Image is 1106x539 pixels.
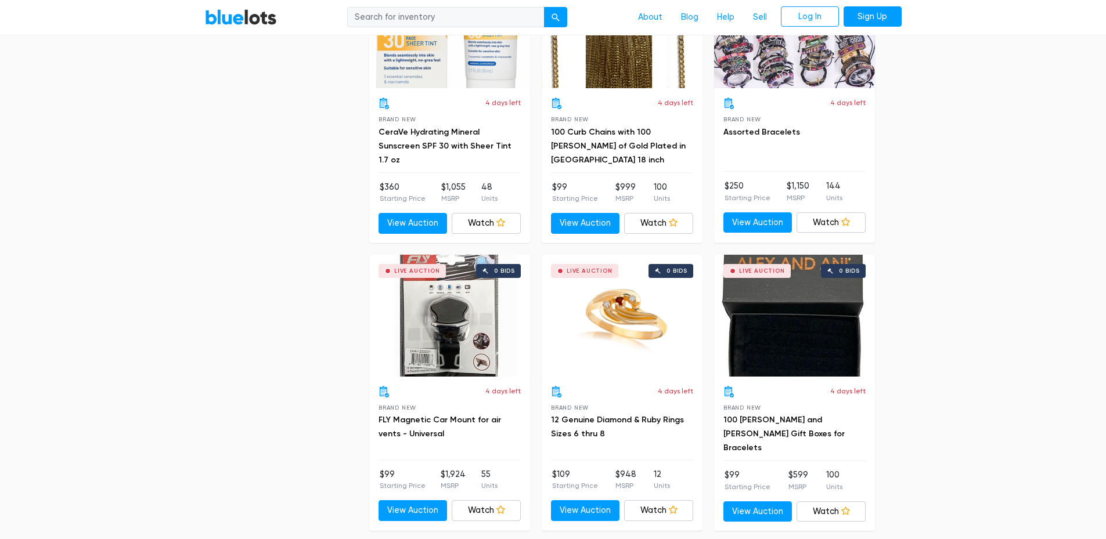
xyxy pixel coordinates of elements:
p: MSRP [615,480,636,491]
a: Live Auction 0 bids [714,255,875,377]
a: CeraVe Hydrating Mineral Sunscreen SPF 30 with Sheer Tint 1.7 oz [379,127,511,165]
p: MSRP [441,480,466,491]
li: $1,055 [441,181,466,204]
li: 100 [654,181,670,204]
li: 55 [481,468,498,491]
p: Units [481,480,498,491]
p: Units [826,193,842,203]
p: 4 days left [830,97,866,108]
div: 0 bids [667,268,687,274]
span: Brand New [551,116,589,122]
a: View Auction [723,501,792,522]
p: Starting Price [552,480,598,491]
p: Starting Price [725,193,770,203]
a: Help [708,6,744,28]
a: Live Auction 0 bids [369,255,530,377]
li: $360 [380,181,426,204]
span: Brand New [551,404,589,411]
span: Brand New [723,116,761,122]
p: Units [826,482,842,492]
a: Blog [672,6,708,28]
a: Watch [624,500,693,521]
a: 100 [PERSON_NAME] and [PERSON_NAME] Gift Boxes for Bracelets [723,415,845,453]
li: $999 [615,181,636,204]
div: 0 bids [839,268,860,274]
div: 0 bids [494,268,515,274]
a: Watch [797,501,866,522]
p: Starting Price [725,482,770,492]
li: $109 [552,468,598,491]
a: Watch [797,212,866,233]
p: MSRP [787,193,809,203]
span: Brand New [379,116,416,122]
span: Brand New [379,404,416,411]
a: 12 Genuine Diamond & Ruby Rings Sizes 6 thru 8 [551,415,684,439]
p: MSRP [788,482,808,492]
a: 100 Curb Chains with 100 [PERSON_NAME] of Gold Plated in [GEOGRAPHIC_DATA] 18 inch [551,127,686,165]
a: Watch [452,500,521,521]
p: MSRP [615,193,636,204]
li: $948 [615,468,636,491]
p: Units [481,193,498,204]
a: View Auction [379,500,448,521]
p: Starting Price [380,193,426,204]
li: 12 [654,468,670,491]
p: 4 days left [658,386,693,396]
p: Units [654,480,670,491]
p: 4 days left [658,97,693,108]
div: Live Auction [739,268,785,274]
a: Sign Up [844,6,902,27]
li: $1,924 [441,468,466,491]
a: View Auction [379,213,448,234]
a: Live Auction 0 bids [542,255,702,377]
li: $1,150 [787,180,809,203]
a: Log In [781,6,839,27]
p: 4 days left [485,97,521,108]
input: Search for inventory [347,7,545,28]
a: FLY Magnetic Car Mount for air vents - Universal [379,415,501,439]
p: Units [654,193,670,204]
span: Brand New [723,404,761,411]
li: $99 [380,468,426,491]
a: Watch [624,213,693,234]
p: 4 days left [830,386,866,396]
a: About [629,6,672,28]
li: 100 [826,469,842,492]
a: View Auction [551,213,620,234]
p: Starting Price [552,193,598,204]
p: MSRP [441,193,466,204]
div: Live Auction [394,268,440,274]
li: $250 [725,180,770,203]
a: BlueLots [205,9,277,26]
a: Assorted Bracelets [723,127,800,137]
a: View Auction [723,212,792,233]
li: $99 [552,181,598,204]
p: Starting Price [380,480,426,491]
div: Live Auction [567,268,613,274]
li: $599 [788,469,808,492]
li: $99 [725,469,770,492]
a: Sell [744,6,776,28]
a: View Auction [551,500,620,521]
a: Watch [452,213,521,234]
li: 48 [481,181,498,204]
li: 144 [826,180,842,203]
p: 4 days left [485,386,521,396]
